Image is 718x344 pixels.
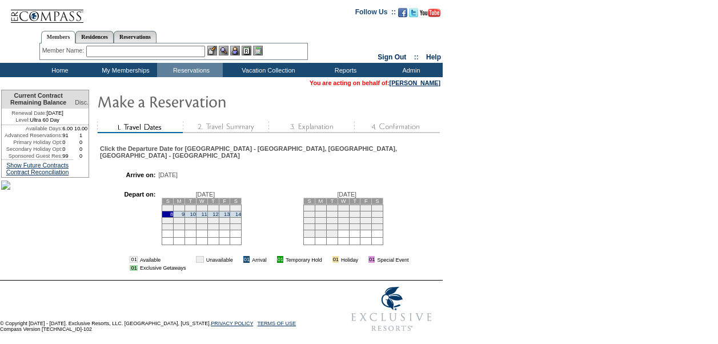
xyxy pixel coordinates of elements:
[230,46,240,55] img: Impersonate
[196,223,207,230] td: 25
[230,198,242,204] td: S
[2,117,73,125] td: Ultra 60 Day
[130,265,137,271] td: 01
[2,132,62,139] td: Advanced Reservations:
[268,121,354,133] img: step3_state1.gif
[26,63,91,77] td: Home
[235,257,241,262] img: i.gif
[315,198,327,204] td: M
[158,171,178,178] span: [DATE]
[207,198,219,204] td: T
[372,211,383,217] td: 14
[75,99,89,106] span: Disc.
[253,46,263,55] img: b_calculator.gif
[230,223,242,230] td: 28
[206,256,233,263] td: Unavailable
[409,11,418,18] a: Follow us on Twitter
[326,198,338,204] td: T
[304,223,315,230] td: 22
[349,205,360,211] td: 5
[398,11,407,18] a: Become our fan on Facebook
[62,153,73,159] td: 99
[420,9,440,17] img: Subscribe to our YouTube Channel
[219,223,230,230] td: 27
[230,217,242,223] td: 21
[106,171,155,178] td: Arrive on:
[183,121,268,133] img: step2_state1.gif
[157,63,223,77] td: Reservations
[420,11,440,18] a: Subscribe to our YouTube Channel
[311,63,377,77] td: Reports
[326,230,338,237] td: 31
[2,90,73,109] td: Current Contract Remaining Balance
[100,145,439,159] div: Click the Departure Date for [GEOGRAPHIC_DATA] - [GEOGRAPHIC_DATA], [GEOGRAPHIC_DATA], [GEOGRAPHI...
[2,153,62,159] td: Sponsored Guest Res:
[219,205,230,211] td: 6
[2,139,62,146] td: Primary Holiday Opt:
[185,205,196,211] td: 3
[258,321,296,326] a: TERMS OF USE
[326,211,338,217] td: 10
[62,146,73,153] td: 0
[196,198,207,204] td: W
[414,53,419,61] span: ::
[315,205,327,211] td: 2
[6,169,69,175] a: Contract Reconciliation
[252,256,267,263] td: Arrival
[196,217,207,223] td: 18
[106,191,155,248] td: Depart on:
[207,205,219,211] td: 5
[42,46,86,55] div: Member Name:
[62,125,73,132] td: 6.00
[315,211,327,217] td: 9
[91,63,157,77] td: My Memberships
[140,265,186,271] td: Exclusive Getaways
[73,125,89,132] td: 10.00
[182,211,184,217] a: 9
[372,217,383,223] td: 21
[224,211,230,217] a: 13
[338,211,349,217] td: 11
[11,110,46,117] span: Renewal Date:
[349,198,360,204] td: T
[332,256,339,263] td: 01
[73,139,89,146] td: 0
[360,198,372,204] td: F
[304,230,315,237] td: 29
[372,205,383,211] td: 7
[219,217,230,223] td: 20
[62,132,73,139] td: 91
[242,46,251,55] img: Reservations
[315,217,327,223] td: 16
[360,211,372,217] td: 13
[377,63,443,77] td: Admin
[277,256,283,263] td: 01
[326,217,338,223] td: 17
[355,7,396,21] td: Follow Us ::
[326,223,338,230] td: 24
[349,217,360,223] td: 19
[2,146,62,153] td: Secondary Holiday Opt:
[223,63,311,77] td: Vacation Collection
[162,223,174,230] td: 22
[338,223,349,230] td: 25
[174,217,185,223] td: 16
[398,8,407,17] img: Become our fan on Facebook
[207,223,219,230] td: 26
[340,281,443,338] img: Exclusive Resorts
[211,321,253,326] a: PRIVACY POLICY
[360,217,372,223] td: 20
[140,256,186,263] td: Available
[207,217,219,223] td: 19
[196,191,215,198] span: [DATE]
[73,132,89,139] td: 1
[41,31,76,43] a: Members
[324,257,330,262] img: i.gif
[286,256,322,263] td: Temporary Hold
[243,256,250,263] td: 01
[235,211,241,217] a: 14
[304,198,315,204] td: S
[188,257,194,262] img: i.gif
[174,198,185,204] td: M
[315,230,327,237] td: 30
